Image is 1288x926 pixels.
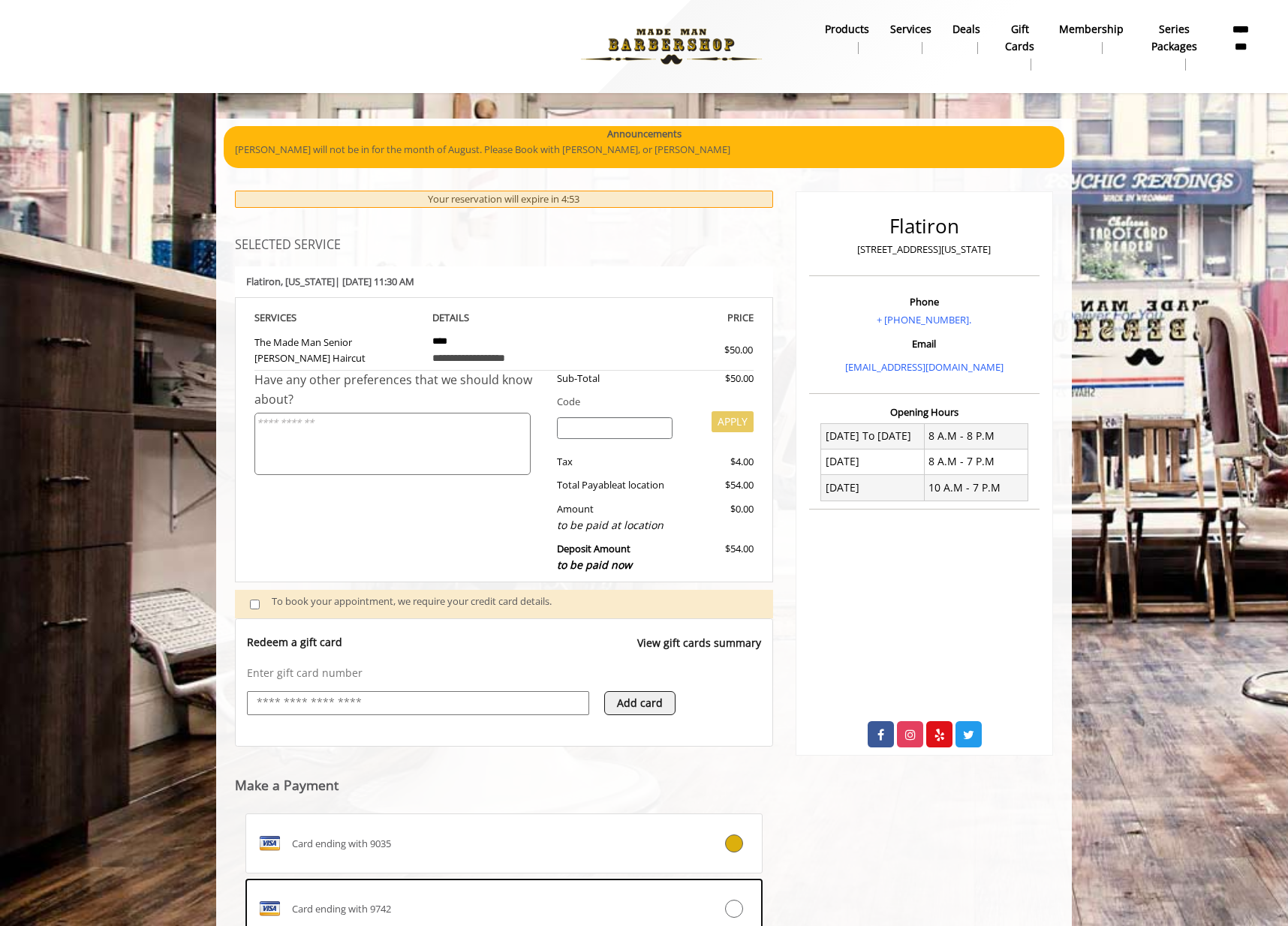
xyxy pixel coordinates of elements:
h3: SELECTED SERVICE [235,239,773,252]
a: DealsDeals [942,19,991,58]
div: $50.00 [670,342,753,358]
h2: Flatiron [813,215,1036,237]
p: Enter gift card number [247,666,761,681]
div: $50.00 [684,371,753,386]
label: Make a Payment [235,778,339,792]
span: , [US_STATE] [281,275,335,288]
h3: Opening Hours [809,407,1040,417]
td: 8 A.M - 8 P.M [924,423,1028,449]
a: MembershipMembership [1049,19,1134,58]
div: To book your appointment, we require your credit card details. [272,594,758,614]
div: Amount [546,501,685,534]
div: Your reservation will expire in 4:53 [235,191,773,208]
td: The Made Man Senior [PERSON_NAME] Haircut [254,326,421,371]
a: + [PHONE_NUMBER]. [877,313,971,326]
div: to be paid at location [557,517,673,534]
span: to be paid now [557,558,632,572]
p: Redeem a gift card [247,635,342,650]
p: [STREET_ADDRESS][US_STATE] [813,242,1036,257]
td: 10 A.M - 7 P.M [924,475,1028,501]
b: gift cards [1001,21,1038,55]
b: Flatiron | [DATE] 11:30 AM [246,275,414,288]
b: Services [890,21,931,38]
button: Add card [604,691,676,715]
b: Deposit Amount [557,542,632,572]
span: Card ending with 9742 [292,901,391,917]
button: APPLY [712,411,754,432]
div: $4.00 [684,454,753,470]
img: VISA [257,831,281,855]
td: [DATE] To [DATE] [821,423,925,449]
th: DETAILS [421,309,588,326]
td: 8 A.M - 7 P.M [924,449,1028,474]
b: Announcements [607,126,682,142]
b: Deals [952,21,980,38]
span: Card ending with 9035 [292,836,391,852]
div: $54.00 [684,541,753,573]
a: View gift cards summary [637,635,761,666]
div: Tax [546,454,685,470]
th: PRICE [587,309,754,326]
a: Productsproducts [814,19,880,58]
h3: Email [813,338,1036,349]
b: Membership [1059,21,1124,38]
span: S [291,311,296,324]
h3: Phone [813,296,1036,307]
b: Series packages [1145,21,1205,55]
img: Made Man Barbershop logo [568,5,775,88]
td: [DATE] [821,449,925,474]
th: SERVICE [254,309,421,326]
div: Code [546,394,754,410]
a: Series packagesSeries packages [1134,19,1215,74]
b: products [825,21,869,38]
td: [DATE] [821,475,925,501]
div: Total Payable [546,477,685,493]
span: at location [617,478,664,492]
div: $0.00 [684,501,753,534]
img: VISA [257,897,281,921]
a: ServicesServices [880,19,942,58]
p: [PERSON_NAME] will not be in for the month of August. Please Book with [PERSON_NAME], or [PERSON_... [235,142,1053,158]
div: Sub-Total [546,371,685,386]
a: Gift cardsgift cards [991,19,1049,74]
a: [EMAIL_ADDRESS][DOMAIN_NAME] [845,360,1004,374]
div: $54.00 [684,477,753,493]
div: Have any other preferences that we should know about? [254,371,546,409]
